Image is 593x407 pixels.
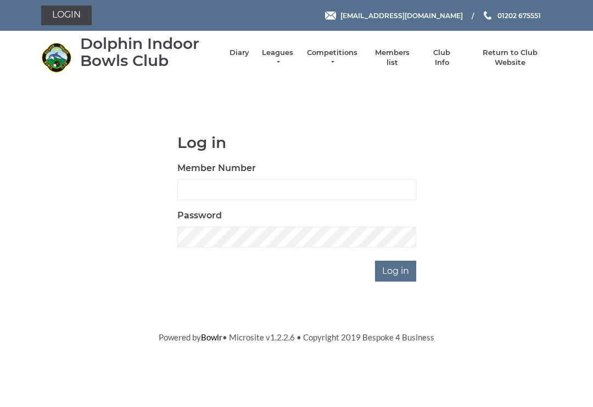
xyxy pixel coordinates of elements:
a: Club Info [426,48,458,68]
span: [EMAIL_ADDRESS][DOMAIN_NAME] [340,11,463,19]
span: Powered by • Microsite v1.2.2.6 • Copyright 2019 Bespoke 4 Business [159,332,434,342]
img: Phone us [484,11,491,20]
h1: Log in [177,134,416,151]
a: Members list [369,48,415,68]
img: Email [325,12,336,20]
a: Competitions [306,48,359,68]
div: Dolphin Indoor Bowls Club [80,35,219,69]
a: Bowlr [201,332,222,342]
label: Member Number [177,162,256,175]
a: Email [EMAIL_ADDRESS][DOMAIN_NAME] [325,10,463,21]
a: Leagues [260,48,295,68]
a: Diary [230,48,249,58]
a: Phone us 01202 675551 [482,10,541,21]
img: Dolphin Indoor Bowls Club [41,42,71,73]
input: Log in [375,261,416,282]
label: Password [177,209,222,222]
a: Login [41,5,92,25]
span: 01202 675551 [497,11,541,19]
a: Return to Club Website [469,48,552,68]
